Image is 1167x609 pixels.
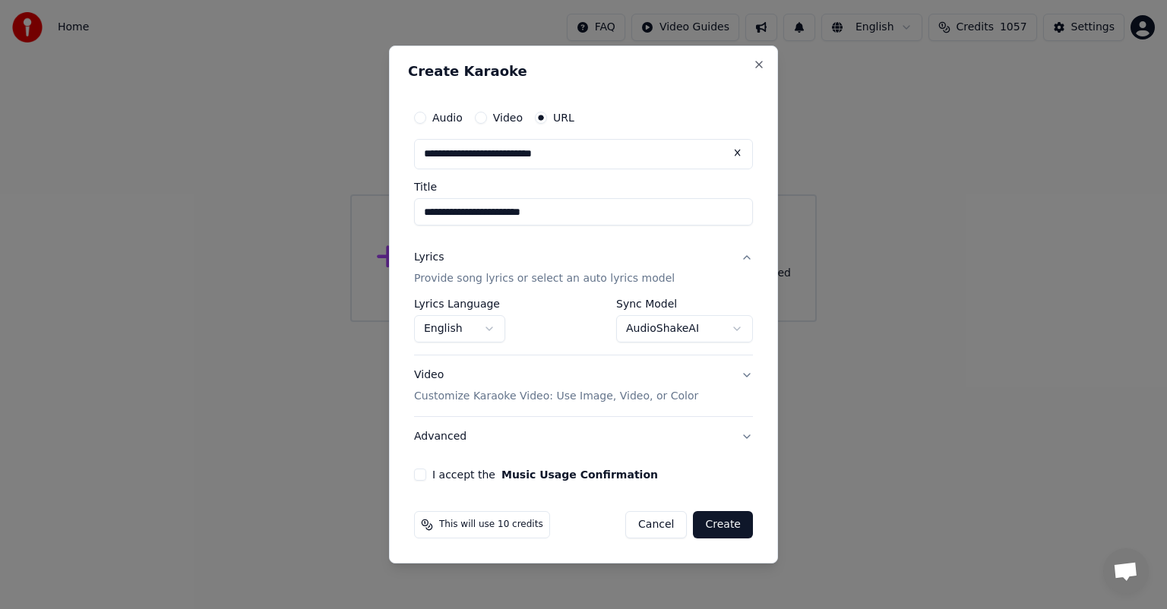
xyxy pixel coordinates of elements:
[414,355,753,416] button: VideoCustomize Karaoke Video: Use Image, Video, or Color
[414,238,753,298] button: LyricsProvide song lyrics or select an auto lyrics model
[553,112,574,123] label: URL
[414,250,444,265] div: Lyrics
[414,271,675,286] p: Provide song lyrics or select an auto lyrics model
[408,65,759,78] h2: Create Karaoke
[693,511,753,538] button: Create
[414,298,753,355] div: LyricsProvide song lyrics or select an auto lyrics model
[414,298,505,309] label: Lyrics Language
[493,112,523,123] label: Video
[439,519,543,531] span: This will use 10 credits
[414,389,698,404] p: Customize Karaoke Video: Use Image, Video, or Color
[432,469,658,480] label: I accept the
[414,181,753,192] label: Title
[414,368,698,404] div: Video
[616,298,753,309] label: Sync Model
[432,112,463,123] label: Audio
[501,469,658,480] button: I accept the
[625,511,687,538] button: Cancel
[414,417,753,456] button: Advanced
